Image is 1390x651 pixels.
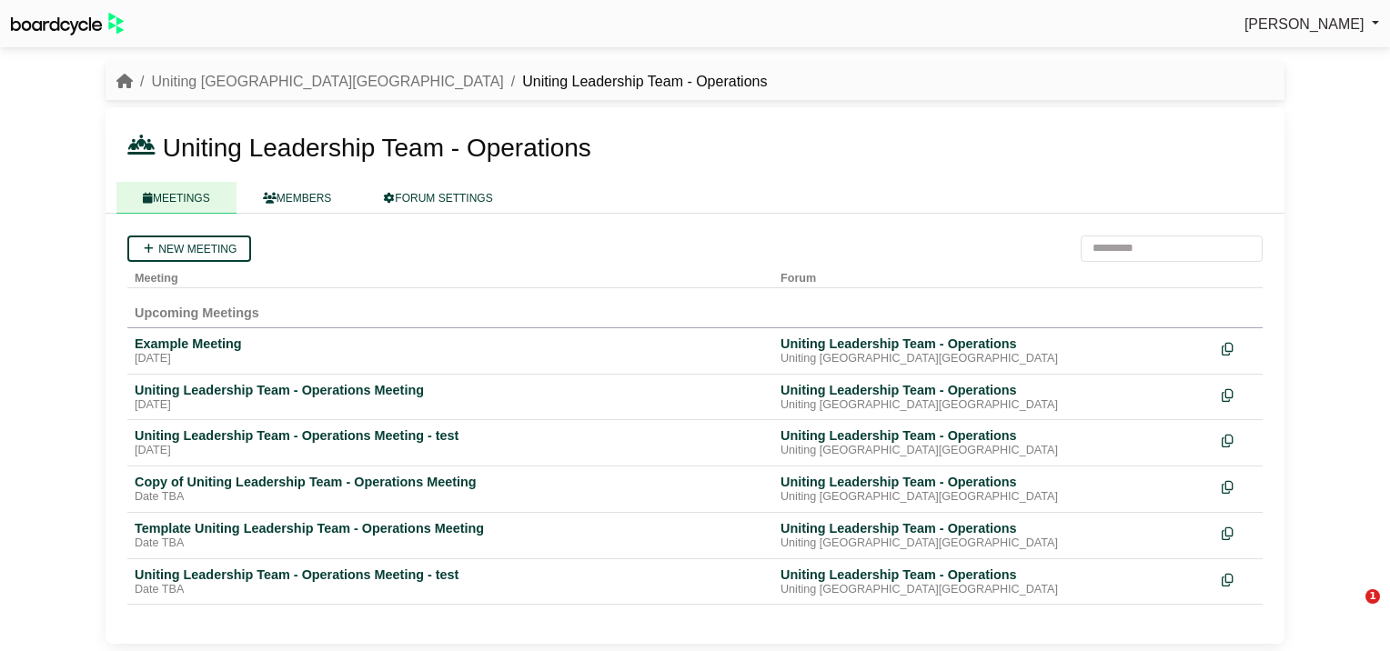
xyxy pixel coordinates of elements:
[135,427,766,458] a: Uniting Leadership Team - Operations Meeting - test [DATE]
[135,520,766,551] a: Template Uniting Leadership Team - Operations Meeting Date TBA
[781,566,1207,583] div: Uniting Leadership Team - Operations
[781,490,1207,505] div: Uniting [GEOGRAPHIC_DATA][GEOGRAPHIC_DATA]
[358,182,519,214] a: FORUM SETTINGS
[781,398,1207,413] div: Uniting [GEOGRAPHIC_DATA][GEOGRAPHIC_DATA]
[116,70,767,94] nav: breadcrumb
[135,427,766,444] div: Uniting Leadership Team - Operations Meeting - test
[135,352,766,366] div: [DATE]
[781,427,1207,458] a: Uniting Leadership Team - Operations Uniting [GEOGRAPHIC_DATA][GEOGRAPHIC_DATA]
[781,520,1207,551] a: Uniting Leadership Team - Operations Uniting [GEOGRAPHIC_DATA][GEOGRAPHIC_DATA]
[781,474,1207,505] a: Uniting Leadership Team - Operations Uniting [GEOGRAPHIC_DATA][GEOGRAPHIC_DATA]
[504,70,768,94] li: Uniting Leadership Team - Operations
[1222,474,1255,498] div: Make a copy
[781,583,1207,597] div: Uniting [GEOGRAPHIC_DATA][GEOGRAPHIC_DATA]
[127,287,1263,327] td: Upcoming Meetings
[1222,382,1255,406] div: Make a copy
[135,520,766,536] div: Template Uniting Leadership Team - Operations Meeting
[1222,427,1255,452] div: Make a copy
[781,336,1207,366] a: Uniting Leadership Team - Operations Uniting [GEOGRAPHIC_DATA][GEOGRAPHIC_DATA]
[163,134,591,162] span: Uniting Leadership Team - Operations
[135,398,766,413] div: [DATE]
[135,444,766,458] div: [DATE]
[151,74,503,89] a: Uniting [GEOGRAPHIC_DATA][GEOGRAPHIC_DATA]
[127,235,251,262] a: New meeting
[781,382,1207,398] div: Uniting Leadership Team - Operations
[1244,13,1379,36] a: [PERSON_NAME]
[135,382,766,413] a: Uniting Leadership Team - Operations Meeting [DATE]
[135,490,766,505] div: Date TBA
[135,336,766,366] a: Example Meeting [DATE]
[237,182,358,214] a: MEMBERS
[135,566,766,583] div: Uniting Leadership Team - Operations Meeting - test
[781,382,1207,413] a: Uniting Leadership Team - Operations Uniting [GEOGRAPHIC_DATA][GEOGRAPHIC_DATA]
[135,336,766,352] div: Example Meeting
[781,336,1207,352] div: Uniting Leadership Team - Operations
[1222,520,1255,545] div: Make a copy
[1222,336,1255,360] div: Make a copy
[135,382,766,398] div: Uniting Leadership Team - Operations Meeting
[1222,566,1255,591] div: Make a copy
[135,566,766,597] a: Uniting Leadership Team - Operations Meeting - test Date TBA
[135,474,766,505] a: Copy of Uniting Leadership Team - Operations Meeting Date TBA
[11,13,124,35] img: BoardcycleBlackGreen-aaafeed430059cb809a45853b8cf6d952af9d84e6e89e1f1685b34bfd5cb7d64.svg
[781,444,1207,458] div: Uniting [GEOGRAPHIC_DATA][GEOGRAPHIC_DATA]
[135,583,766,597] div: Date TBA
[781,536,1207,551] div: Uniting [GEOGRAPHIC_DATA][GEOGRAPHIC_DATA]
[1365,589,1380,604] span: 1
[1328,589,1372,633] iframe: Intercom live chat
[781,566,1207,597] a: Uniting Leadership Team - Operations Uniting [GEOGRAPHIC_DATA][GEOGRAPHIC_DATA]
[781,427,1207,444] div: Uniting Leadership Team - Operations
[781,352,1207,366] div: Uniting [GEOGRAPHIC_DATA][GEOGRAPHIC_DATA]
[127,262,773,288] th: Meeting
[1244,16,1365,32] span: [PERSON_NAME]
[135,536,766,551] div: Date TBA
[781,520,1207,536] div: Uniting Leadership Team - Operations
[781,474,1207,490] div: Uniting Leadership Team - Operations
[773,262,1214,288] th: Forum
[135,474,766,490] div: Copy of Uniting Leadership Team - Operations Meeting
[116,182,237,214] a: MEETINGS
